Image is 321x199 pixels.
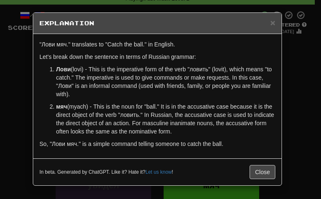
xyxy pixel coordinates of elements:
h5: Explanation [39,19,275,27]
p: "Лови мяч." translates to "Catch the ball." in English. [39,40,275,49]
button: Close [270,18,275,27]
span: × [270,18,275,27]
small: In beta. Generated by ChatGPT. Like it? Hate it? ! [39,169,173,176]
strong: Лови [56,66,71,73]
p: (myach) - This is the noun for "ball." It is in the accusative case because it is the direct obje... [56,102,275,136]
button: Close [250,165,275,179]
p: So, "Лови мяч." is a simple command telling someone to catch the ball. [39,140,275,148]
p: Let's break down the sentence in terms of Russian grammar: [39,53,275,61]
strong: мяч [56,103,67,110]
p: (lovi) - This is the imperative form of the verb "ловить" (lovit), which means "to catch." The im... [56,65,275,98]
a: Let us know [145,169,172,175]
